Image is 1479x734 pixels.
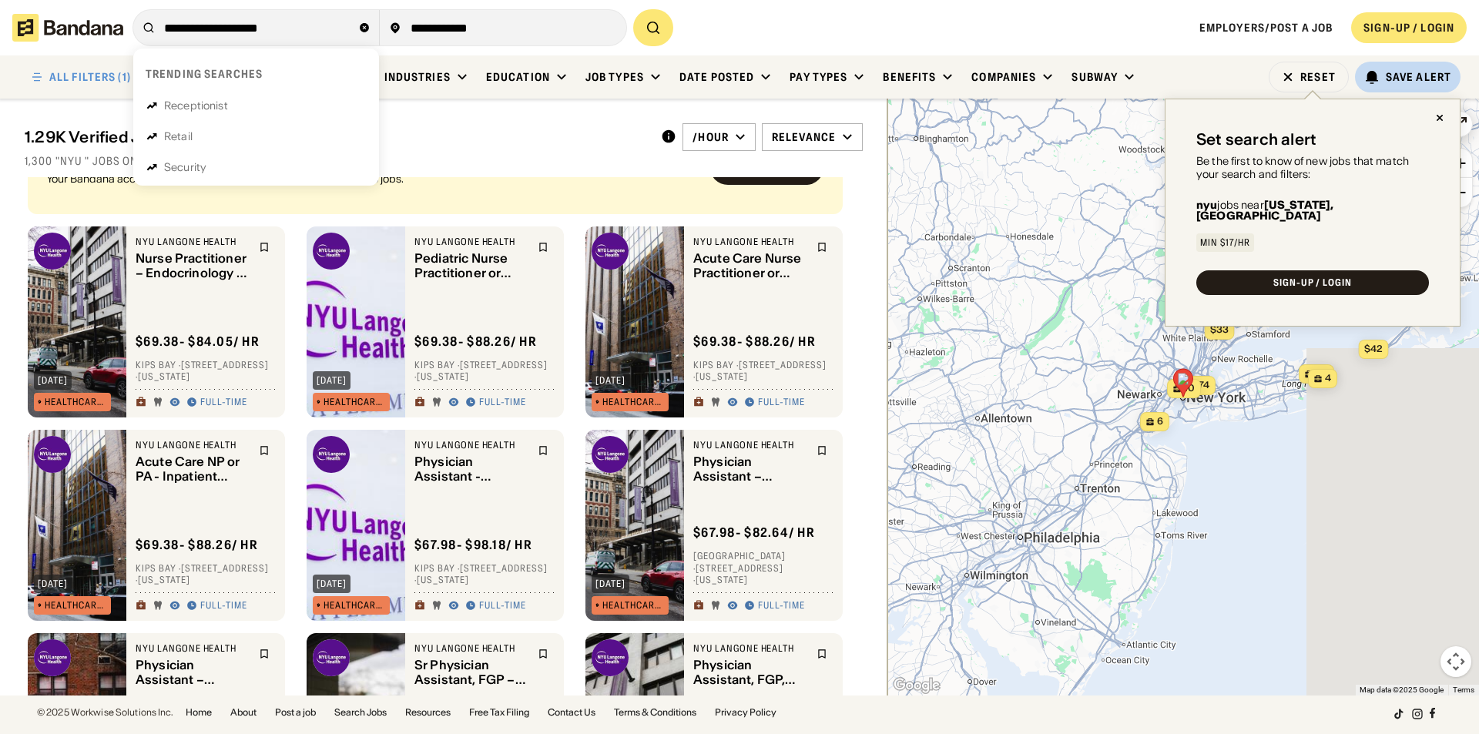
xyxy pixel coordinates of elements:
[136,454,250,484] div: Acute Care NP or PA - Inpatient Orthopedics - [GEOGRAPHIC_DATA] - 11.5hr rotational shifts
[1196,155,1429,181] div: Be the first to know of new jobs that match your search and filters:
[136,562,276,586] div: Kips Bay · [STREET_ADDRESS] · [US_STATE]
[772,130,836,144] div: Relevance
[146,67,263,81] div: Trending searches
[1196,199,1429,221] div: jobs near
[592,436,629,473] img: NYU Langone Health logo
[334,708,387,717] a: Search Jobs
[693,439,807,451] div: NYU Langone Health
[971,70,1036,84] div: Companies
[34,233,71,270] img: NYU Langone Health logo
[414,537,532,553] div: $ 67.98 - $98.18 / hr
[317,376,347,385] div: [DATE]
[1200,238,1250,247] div: Min $17/hr
[34,436,71,473] img: NYU Langone Health logo
[324,397,386,407] div: Healthcare & Mental Health
[414,251,528,280] div: Pediatric Nurse Practitioner or Physician Assistant - Inpatient Peds - [GEOGRAPHIC_DATA] - 11.5hr...
[200,600,247,612] div: Full-time
[595,579,625,588] div: [DATE]
[136,439,250,451] div: NYU Langone Health
[414,439,528,451] div: NYU Langone Health
[602,397,665,407] div: Healthcare & Mental Health
[693,333,816,350] div: $ 69.38 - $88.26 / hr
[1157,415,1163,428] span: 6
[1440,646,1471,677] button: Map camera controls
[136,359,276,383] div: Kips Bay · [STREET_ADDRESS] · [US_STATE]
[414,359,555,383] div: Kips Bay · [STREET_ADDRESS] · [US_STATE]
[136,658,250,687] div: Physician Assistant – Internal Medicine – [GEOGRAPHIC_DATA], [GEOGRAPHIC_DATA]
[414,642,528,655] div: NYU Langone Health
[1196,198,1217,212] b: nyu
[200,397,247,409] div: Full-time
[693,236,807,248] div: NYU Langone Health
[693,359,833,383] div: Kips Bay · [STREET_ADDRESS] · [US_STATE]
[1072,70,1118,84] div: Subway
[414,562,555,586] div: Kips Bay · [STREET_ADDRESS] · [US_STATE]
[614,708,696,717] a: Terms & Conditions
[136,642,250,655] div: NYU Langone Health
[486,70,550,84] div: Education
[136,537,258,553] div: $ 69.38 - $88.26 / hr
[758,397,805,409] div: Full-time
[602,601,665,610] div: Healthcare & Mental Health
[548,708,595,717] a: Contact Us
[693,525,815,541] div: $ 67.98 - $82.64 / hr
[164,100,228,111] div: Receptionist
[136,236,250,248] div: NYU Langone Health
[37,708,173,717] div: © 2025 Workwise Solutions Inc.
[679,70,754,84] div: Date Posted
[25,177,861,695] div: grid
[693,642,807,655] div: NYU Langone Health
[1316,367,1328,380] span: 95
[414,658,528,687] div: Sr Physician Assistant, FGP – Plastic Surgery – [GEOGRAPHIC_DATA]
[693,658,807,687] div: Physician Assistant, FGP, [MEDICAL_DATA] Associates/ Patchogue & Setauket locations
[891,675,942,695] a: Open this area in Google Maps (opens a new window)
[25,154,863,168] div: 1,300 "nyu " jobs on [DOMAIN_NAME]
[164,162,206,173] div: Security
[275,708,316,717] a: Post a job
[592,233,629,270] img: NYU Langone Health logo
[883,70,936,84] div: Benefits
[1364,343,1383,354] span: $42
[1325,372,1331,385] span: 4
[715,708,776,717] a: Privacy Policy
[38,579,68,588] div: [DATE]
[34,639,71,676] img: NYU Langone Health logo
[1453,685,1474,694] a: Terms (opens in new tab)
[313,436,350,473] img: NYU Langone Health logo
[1210,323,1229,335] span: $33
[1273,278,1352,287] div: SIGN-UP / LOGIN
[12,14,123,42] img: Bandana logotype
[49,72,131,82] div: ALL FILTERS (1)
[45,397,107,407] div: Healthcare & Mental Health
[891,675,942,695] img: Google
[693,551,833,587] div: [GEOGRAPHIC_DATA] · [STREET_ADDRESS] · [US_STATE]
[317,579,347,588] div: [DATE]
[313,233,350,270] img: NYU Langone Health logo
[324,601,386,610] div: Healthcare & Mental Health
[592,639,629,676] img: NYU Langone Health logo
[38,376,68,385] div: [DATE]
[230,708,257,717] a: About
[186,708,212,717] a: Home
[136,333,260,350] div: $ 69.38 - $84.05 / hr
[414,333,537,350] div: $ 69.38 - $88.26 / hr
[790,70,847,84] div: Pay Types
[313,639,350,676] img: NYU Langone Health logo
[46,172,697,186] div: Your Bandana account lets you save listings, set alerts, and apply to jobs.
[469,708,529,717] a: Free Tax Filing
[1386,70,1451,84] div: Save Alert
[585,70,644,84] div: Job Types
[1199,21,1333,35] a: Employers/Post a job
[45,601,107,610] div: Healthcare & Mental Health
[1300,72,1336,82] div: Reset
[758,600,805,612] div: Full-time
[1196,130,1316,149] div: Set search alert
[479,397,526,409] div: Full-time
[164,131,193,142] div: Retail
[1363,21,1454,35] div: SIGN-UP / LOGIN
[136,251,250,280] div: Nurse Practitioner – Endocrinology – [GEOGRAPHIC_DATA] – 8hr Days – Experience in endocrinology s...
[384,70,451,84] div: Industries
[693,251,807,280] div: Acute Care Nurse Practitioner or Physician Assistant - MICU - [GEOGRAPHIC_DATA] - 11.5hr Rotations
[693,130,729,144] div: /hour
